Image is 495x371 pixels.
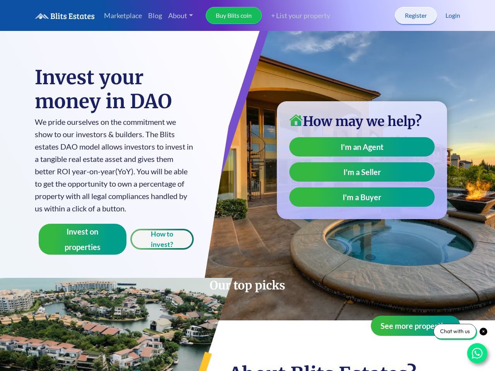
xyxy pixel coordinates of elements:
a: Register [395,7,437,24]
img: logo.6a08bd47fd1234313fe35534c588d03a.svg [35,13,95,19]
button: See more properties [371,316,460,336]
button: How to invest? [130,229,194,250]
a: I'm an Agent [289,137,435,157]
p: We pride ourselves on the commitment we show to our investors & builders. The Blits estates DAO m... [35,116,194,214]
a: I'm a Seller [289,162,435,182]
h2: Our top picks [35,278,460,293]
a: About [165,7,196,24]
h1: Invest your money in DAO [35,66,194,114]
div: Chat with us [434,324,476,339]
a: Login [445,11,460,20]
button: Invest on properties [39,224,126,255]
a: Marketplace [101,7,145,24]
a: + List your property [262,10,330,21]
img: home-icon [289,114,303,126]
h3: How may we help? [289,114,435,129]
a: Blog [145,7,165,24]
a: I'm a Buyer [289,187,435,207]
a: Buy Blits coin [206,7,262,24]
